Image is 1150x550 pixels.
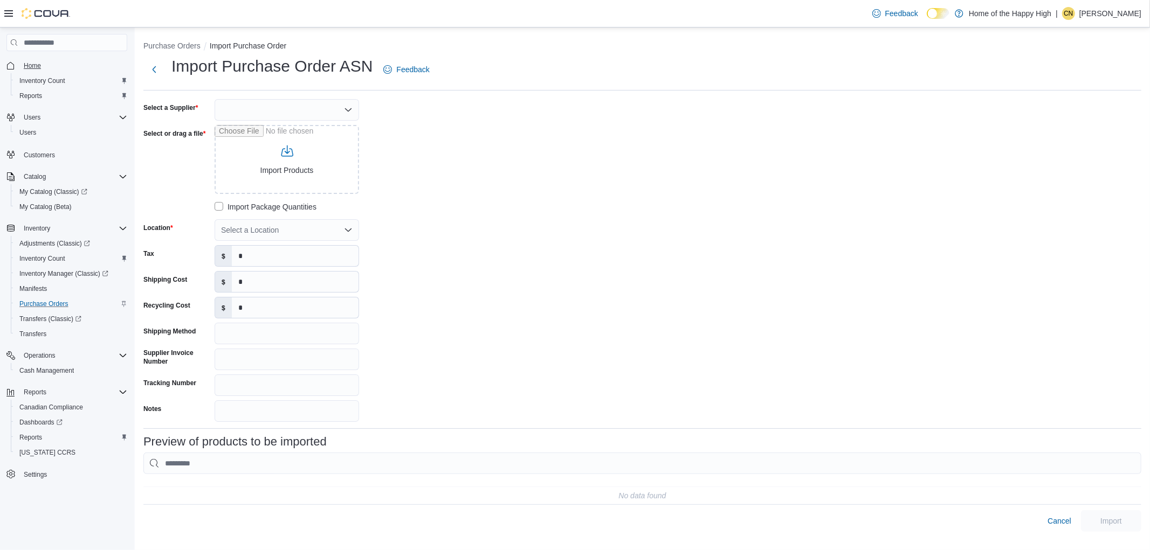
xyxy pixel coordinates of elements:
[969,7,1051,20] p: Home of the Happy High
[19,300,68,308] span: Purchase Orders
[19,111,127,124] span: Users
[19,448,75,457] span: [US_STATE] CCRS
[19,386,51,399] button: Reports
[19,187,87,196] span: My Catalog (Classic)
[19,386,127,399] span: Reports
[15,89,46,102] a: Reports
[11,251,132,266] button: Inventory Count
[143,327,196,336] label: Shipping Method
[1043,510,1076,532] button: Cancel
[143,40,1141,53] nav: An example of EuiBreadcrumbs
[143,224,173,232] label: Location
[19,111,45,124] button: Users
[19,403,83,412] span: Canadian Compliance
[344,226,353,234] button: Open list of options
[19,468,51,481] a: Settings
[15,282,127,295] span: Manifests
[215,271,232,292] label: $
[15,267,127,280] span: Inventory Manager (Classic)
[24,351,56,360] span: Operations
[15,237,127,250] span: Adjustments (Classic)
[15,200,76,213] a: My Catalog (Beta)
[15,416,67,429] a: Dashboards
[1079,7,1141,20] p: [PERSON_NAME]
[15,401,127,414] span: Canadian Compliance
[11,326,132,342] button: Transfers
[15,126,40,139] a: Users
[11,88,132,103] button: Reports
[19,315,81,323] span: Transfers (Classic)
[15,89,127,102] span: Reports
[2,169,132,184] button: Catalog
[215,200,316,213] label: Import Package Quantities
[2,221,132,236] button: Inventory
[11,445,132,460] button: [US_STATE] CCRS
[11,184,132,199] a: My Catalog (Classic)
[6,53,127,510] nav: Complex example
[19,149,59,162] a: Customers
[11,430,132,445] button: Reports
[19,170,50,183] button: Catalog
[24,113,40,122] span: Users
[15,431,127,444] span: Reports
[143,275,187,284] label: Shipping Cost
[2,58,132,73] button: Home
[143,59,165,80] button: Next
[215,246,232,266] label: $
[396,64,429,75] span: Feedback
[15,446,127,459] span: Washington CCRS
[15,431,46,444] a: Reports
[927,8,949,19] input: Dark Mode
[15,282,51,295] a: Manifests
[19,349,127,362] span: Operations
[143,129,205,138] label: Select or drag a file
[15,267,113,280] a: Inventory Manager (Classic)
[19,222,127,235] span: Inventory
[143,103,198,112] label: Select a Supplier
[19,92,42,100] span: Reports
[15,252,127,265] span: Inventory Count
[15,328,51,340] a: Transfers
[15,312,127,325] span: Transfers (Classic)
[24,151,55,159] span: Customers
[2,110,132,125] button: Users
[15,297,73,310] a: Purchase Orders
[22,8,70,19] img: Cova
[143,41,201,50] button: Purchase Orders
[24,172,46,181] span: Catalog
[11,281,132,296] button: Manifests
[1100,516,1122,526] span: Import
[19,128,36,137] span: Users
[11,311,132,326] a: Transfers (Classic)
[11,400,132,415] button: Canadian Compliance
[1048,516,1071,526] span: Cancel
[15,328,127,340] span: Transfers
[19,418,63,427] span: Dashboards
[15,237,94,250] a: Adjustments (Classic)
[19,222,54,235] button: Inventory
[215,125,359,194] input: Use aria labels when no actual label is in use
[11,266,132,281] a: Inventory Manager (Classic)
[15,446,80,459] a: [US_STATE] CCRS
[15,74,127,87] span: Inventory Count
[15,185,92,198] a: My Catalog (Classic)
[15,312,86,325] a: Transfers (Classic)
[11,125,132,140] button: Users
[11,236,132,251] a: Adjustments (Classic)
[19,239,90,248] span: Adjustments (Classic)
[24,61,41,70] span: Home
[210,41,286,50] button: Import Purchase Order
[19,284,47,293] span: Manifests
[11,199,132,214] button: My Catalog (Beta)
[143,301,190,310] label: Recycling Cost
[143,349,210,366] label: Supplier Invoice Number
[19,76,65,85] span: Inventory Count
[2,147,132,162] button: Customers
[215,297,232,318] label: $
[11,296,132,311] button: Purchase Orders
[15,297,127,310] span: Purchase Orders
[15,126,127,139] span: Users
[19,468,127,481] span: Settings
[15,185,127,198] span: My Catalog (Classic)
